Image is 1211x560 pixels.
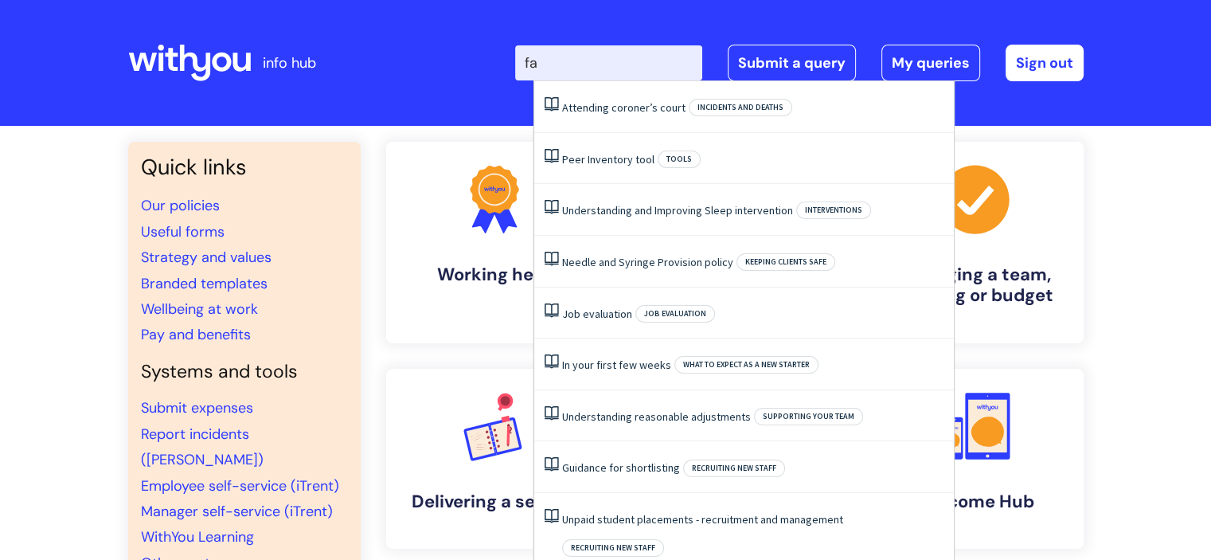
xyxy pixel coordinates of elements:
a: Report incidents ([PERSON_NAME]) [141,425,264,469]
span: Incidents and deaths [689,99,792,116]
input: Search [515,45,702,80]
h4: Welcome Hub [880,491,1071,512]
span: Job evaluation [635,305,715,323]
a: Welcome Hub [867,369,1084,549]
a: Peer Inventory tool [562,152,654,166]
span: What to expect as a new starter [674,356,818,374]
p: info hub [263,50,316,76]
a: Employee self-service (iTrent) [141,476,339,495]
a: Submit a query [728,45,856,81]
h4: Systems and tools [141,361,348,383]
a: Understanding reasonable adjustments [562,409,751,424]
span: Interventions [796,202,871,219]
a: Delivering a service [386,369,603,549]
a: Submit expenses [141,398,253,417]
a: Job evaluation [562,307,632,321]
a: Useful forms [141,222,225,241]
span: Recruiting new staff [562,539,664,557]
h4: Managing a team, building or budget [880,264,1071,307]
a: Sign out [1006,45,1084,81]
h4: Working here [399,264,590,285]
a: Our policies [141,196,220,215]
h4: Delivering a service [399,491,590,512]
a: Attending coroner’s court [562,100,686,115]
a: Needle and Syringe Provision policy [562,255,733,269]
span: Keeping clients safe [736,253,835,271]
a: Unpaid student placements - recruitment and management [562,512,843,527]
a: Wellbeing at work [141,300,258,319]
a: My queries [881,45,980,81]
a: Understanding and Improving Sleep intervention [562,203,793,217]
div: | - [515,45,1084,81]
span: Tools [658,151,701,168]
a: Manager self-service (iTrent) [141,502,333,521]
a: In your first few weeks [562,358,671,372]
span: Recruiting new staff [683,460,785,477]
a: Managing a team, building or budget [867,142,1084,343]
a: Pay and benefits [141,325,251,344]
a: Strategy and values [141,248,271,267]
span: Supporting your team [754,408,863,425]
a: WithYou Learning [141,527,254,546]
a: Guidance for shortlisting [562,460,680,475]
h3: Quick links [141,155,348,180]
a: Branded templates [141,274,268,293]
a: Working here [386,142,603,343]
